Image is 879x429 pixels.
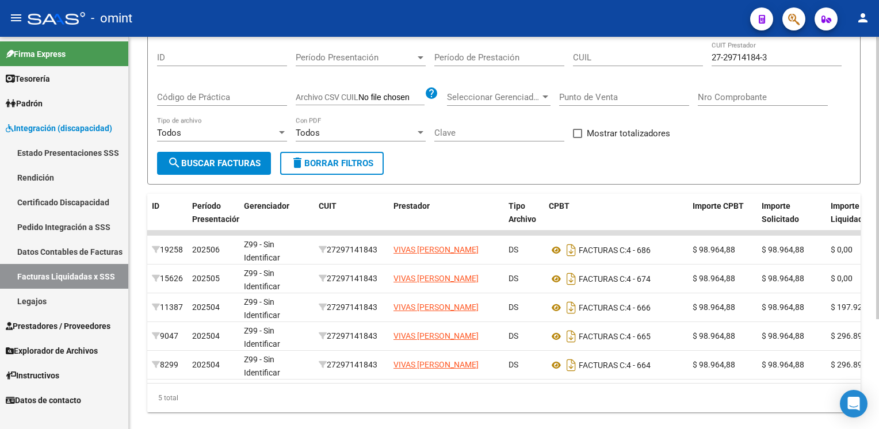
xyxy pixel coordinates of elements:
[762,331,804,340] span: $ 98.964,88
[831,302,878,312] span: $ 197.929,76
[6,344,98,357] span: Explorador de Archivos
[549,298,683,317] div: 4 - 666
[840,390,867,417] div: Open Intercom Messenger
[509,201,536,224] span: Tipo Archivo
[757,194,826,244] datatable-header-cell: Importe Solicitado
[393,245,479,254] span: VIVAS [PERSON_NAME]
[544,194,688,244] datatable-header-cell: CPBT
[564,327,579,346] i: Descargar documento
[393,201,430,210] span: Prestador
[393,274,479,283] span: VIVAS [PERSON_NAME]
[152,243,183,256] div: 19258
[393,331,479,340] span: VIVAS [PERSON_NAME]
[319,201,337,210] span: CUIT
[393,360,479,369] span: VIVAS [PERSON_NAME]
[319,301,384,314] div: 27297141843
[693,245,735,254] span: $ 98.964,88
[192,201,241,224] span: Período Presentación
[6,394,81,407] span: Datos de contacto
[564,270,579,288] i: Descargar documento
[762,360,804,369] span: $ 98.964,88
[280,152,384,175] button: Borrar Filtros
[509,360,518,369] span: DS
[157,152,271,175] button: Buscar Facturas
[147,194,188,244] datatable-header-cell: ID
[549,201,570,210] span: CPBT
[244,269,280,291] span: Z99 - Sin Identificar
[319,358,384,371] div: 27297141843
[244,326,280,348] span: Z99 - Sin Identificar
[688,194,757,244] datatable-header-cell: Importe CPBT
[504,194,544,244] datatable-header-cell: Tipo Archivo
[6,122,112,135] span: Integración (discapacidad)
[579,274,626,284] span: FACTURAS C:
[509,331,518,340] span: DS
[296,128,320,138] span: Todos
[762,302,804,312] span: $ 98.964,88
[509,245,518,254] span: DS
[291,158,373,168] span: Borrar Filtros
[244,240,280,262] span: Z99 - Sin Identificar
[244,355,280,377] span: Z99 - Sin Identificar
[509,302,518,312] span: DS
[188,194,239,244] datatable-header-cell: Período Presentación
[564,356,579,374] i: Descargar documento
[167,156,181,170] mat-icon: search
[579,332,626,341] span: FACTURAS C:
[91,6,132,31] span: - omint
[693,201,744,210] span: Importe CPBT
[762,201,799,224] span: Importe Solicitado
[856,11,870,25] mat-icon: person
[693,331,735,340] span: $ 98.964,88
[244,297,280,320] span: Z99 - Sin Identificar
[296,52,415,63] span: Período Presentación
[831,331,878,340] span: $ 296.894,64
[579,303,626,312] span: FACTURAS C:
[6,320,110,332] span: Prestadores / Proveedores
[549,356,683,374] div: 4 - 664
[831,201,867,224] span: Importe Liquidado
[9,11,23,25] mat-icon: menu
[6,72,50,85] span: Tesorería
[6,48,66,60] span: Firma Express
[6,97,43,110] span: Padrón
[6,369,59,382] span: Instructivos
[319,272,384,285] div: 27297141843
[192,360,220,369] span: 202504
[587,127,670,140] span: Mostrar totalizadores
[192,331,220,340] span: 202504
[147,384,861,412] div: 5 total
[564,298,579,317] i: Descargar documento
[192,274,220,283] span: 202505
[831,360,878,369] span: $ 296.894,64
[239,194,314,244] datatable-header-cell: Gerenciador
[192,302,220,312] span: 202504
[549,241,683,259] div: 4 - 686
[762,245,804,254] span: $ 98.964,88
[319,330,384,343] div: 27297141843
[157,128,181,138] span: Todos
[549,327,683,346] div: 4 - 665
[152,301,183,314] div: 11387
[762,274,804,283] span: $ 98.964,88
[192,245,220,254] span: 202506
[389,194,504,244] datatable-header-cell: Prestador
[693,274,735,283] span: $ 98.964,88
[152,330,183,343] div: 9047
[152,272,183,285] div: 15626
[693,302,735,312] span: $ 98.964,88
[564,241,579,259] i: Descargar documento
[167,158,261,168] span: Buscar Facturas
[393,302,479,312] span: VIVAS [PERSON_NAME]
[152,201,159,210] span: ID
[579,246,626,255] span: FACTURAS C:
[358,93,425,103] input: Archivo CSV CUIL
[579,361,626,370] span: FACTURAS C:
[425,86,438,100] mat-icon: help
[314,194,389,244] datatable-header-cell: CUIT
[831,274,853,283] span: $ 0,00
[549,270,683,288] div: 4 - 674
[447,92,540,102] span: Seleccionar Gerenciador
[693,360,735,369] span: $ 98.964,88
[291,156,304,170] mat-icon: delete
